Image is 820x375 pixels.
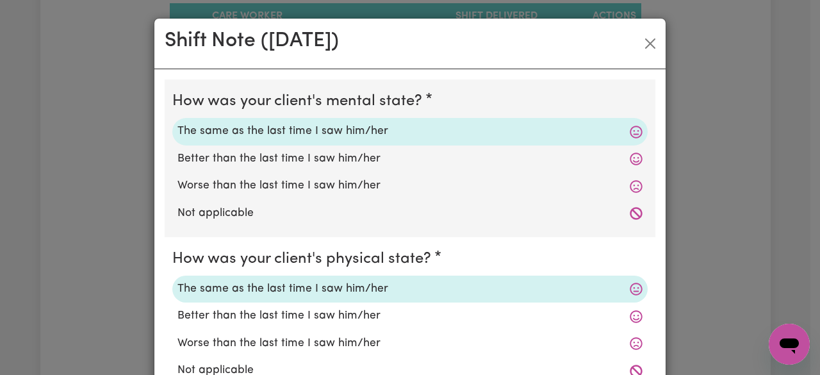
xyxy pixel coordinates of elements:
label: Worse than the last time I saw him/her [177,335,643,352]
button: Close [640,33,660,54]
label: Worse than the last time I saw him/her [177,178,643,194]
label: Better than the last time I saw him/her [177,151,643,167]
label: Not applicable [177,205,643,222]
iframe: Button to launch messaging window [769,324,810,365]
h2: Shift Note ( [DATE] ) [165,29,339,53]
legend: How was your client's physical state? [172,247,436,271]
legend: How was your client's mental state? [172,90,427,113]
label: The same as the last time I saw him/her [177,123,643,140]
label: The same as the last time I saw him/her [177,281,643,297]
label: Better than the last time I saw him/her [177,308,643,324]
